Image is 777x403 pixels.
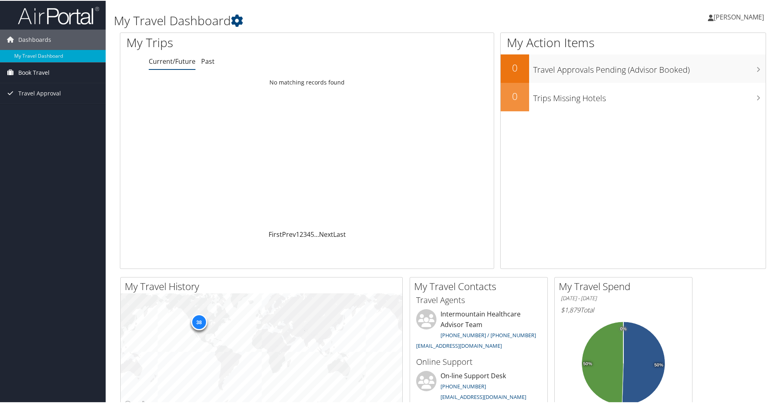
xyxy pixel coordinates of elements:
[18,62,50,82] span: Book Travel
[114,11,553,28] h1: My Travel Dashboard
[441,392,526,400] a: [EMAIL_ADDRESS][DOMAIN_NAME]
[201,56,215,65] a: Past
[501,54,766,82] a: 0Travel Approvals Pending (Advisor Booked)
[120,74,494,89] td: No matching records found
[18,29,51,49] span: Dashboards
[300,229,303,238] a: 2
[412,308,545,352] li: Intermountain Healthcare Advisor Team
[533,59,766,75] h3: Travel Approvals Pending (Advisor Booked)
[561,305,580,314] span: $1,879
[310,229,314,238] a: 5
[416,294,541,305] h3: Travel Agents
[416,355,541,367] h3: Online Support
[561,294,686,301] h6: [DATE] - [DATE]
[714,12,764,21] span: [PERSON_NAME]
[319,229,333,238] a: Next
[18,5,99,24] img: airportal-logo.png
[416,341,502,349] a: [EMAIL_ADDRESS][DOMAIN_NAME]
[314,229,319,238] span: …
[501,33,766,50] h1: My Action Items
[501,60,529,74] h2: 0
[269,229,282,238] a: First
[149,56,195,65] a: Current/Future
[125,279,402,292] h2: My Travel History
[191,313,207,329] div: 38
[441,382,486,389] a: [PHONE_NUMBER]
[620,326,627,331] tspan: 0%
[654,362,663,367] tspan: 50%
[708,4,772,28] a: [PERSON_NAME]
[559,279,692,292] h2: My Travel Spend
[307,229,310,238] a: 4
[18,82,61,103] span: Travel Approval
[296,229,300,238] a: 1
[501,89,529,102] h2: 0
[501,82,766,110] a: 0Trips Missing Hotels
[583,361,592,366] tspan: 50%
[533,88,766,103] h3: Trips Missing Hotels
[303,229,307,238] a: 3
[441,331,536,338] a: [PHONE_NUMBER] / [PHONE_NUMBER]
[333,229,346,238] a: Last
[414,279,547,292] h2: My Travel Contacts
[126,33,332,50] h1: My Trips
[282,229,296,238] a: Prev
[561,305,686,314] h6: Total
